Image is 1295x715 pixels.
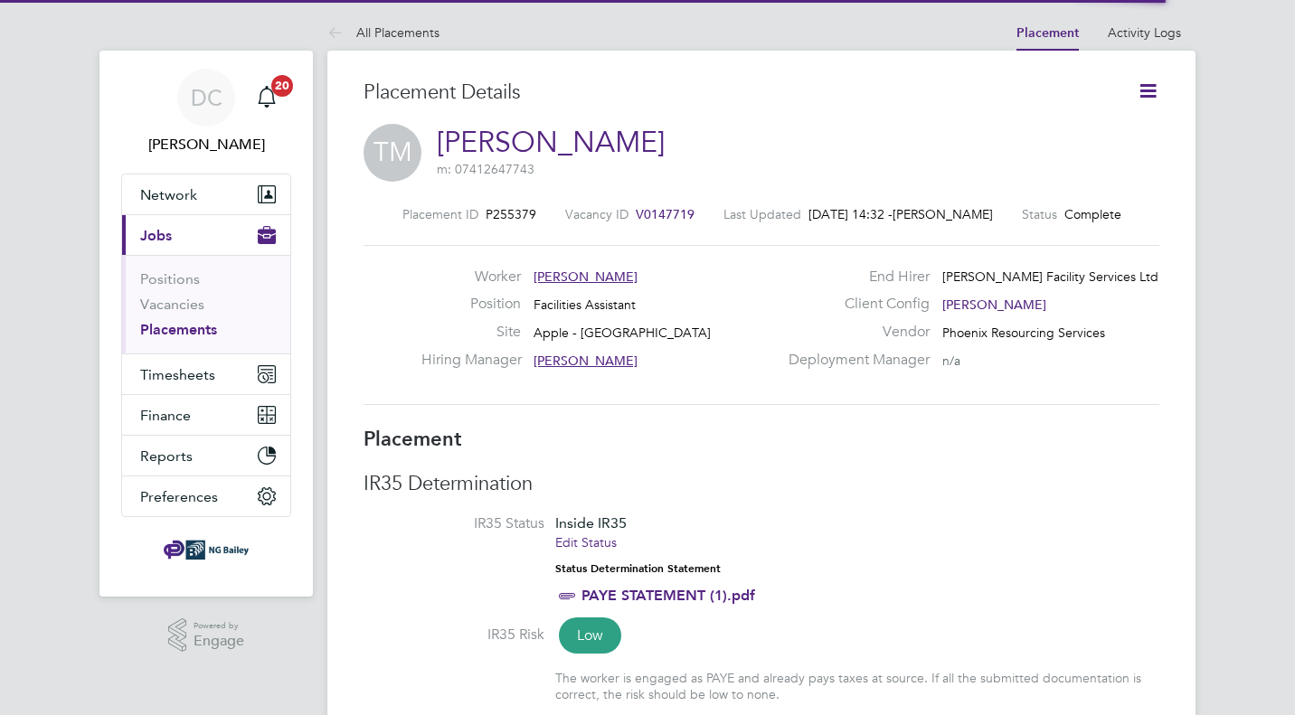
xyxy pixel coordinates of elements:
a: Positions [140,270,200,287]
label: Deployment Manager [778,351,930,370]
img: ngbailey-logo-retina.png [164,535,249,564]
a: 20 [249,69,285,127]
span: Preferences [140,488,218,505]
button: Timesheets [122,354,290,394]
span: Apple - [GEOGRAPHIC_DATA] [534,325,711,341]
label: End Hirer [778,268,930,287]
span: [PERSON_NAME] [534,353,638,369]
label: IR35 Status [364,514,544,533]
span: P255379 [486,206,536,222]
span: [PERSON_NAME] [534,268,638,285]
b: Placement [364,427,462,451]
button: Reports [122,436,290,475]
label: Position [421,295,521,314]
label: Hiring Manager [421,351,521,370]
h3: IR35 Determination [364,471,1159,497]
button: Preferences [122,476,290,516]
a: Edit Status [555,534,617,550]
a: Activity Logs [1108,24,1181,41]
a: DC[PERSON_NAME] [121,69,291,155]
span: Phoenix Resourcing Services [942,325,1105,341]
button: Finance [122,395,290,435]
a: All Placements [327,24,440,41]
label: Vendor [778,323,930,342]
label: Status [1022,206,1057,222]
button: Jobs [122,215,290,255]
span: Timesheets [140,366,215,383]
label: Site [421,323,521,342]
span: Finance [140,407,191,424]
span: [PERSON_NAME] [942,296,1046,313]
h3: Placement Details [364,80,1110,106]
span: DC [191,86,222,109]
label: Last Updated [723,206,801,222]
span: Reports [140,447,193,465]
a: Placements [140,321,217,338]
div: Jobs [122,255,290,353]
label: IR35 Risk [364,626,544,644]
span: Powered by [194,618,244,634]
span: TM [364,124,421,182]
span: Low [559,617,621,654]
span: Danielle Cole [121,134,291,155]
span: Facilities Assistant [534,296,636,313]
label: Placement ID [402,206,478,222]
button: Network [122,174,290,214]
label: Worker [421,268,521,287]
span: Complete [1064,206,1121,222]
a: Vacancies [140,296,204,313]
label: Vacancy ID [565,206,629,222]
label: Client Config [778,295,930,314]
span: Inside IR35 [555,514,627,532]
span: [DATE] 14:32 - [808,206,893,222]
a: Powered byEngage [168,618,245,653]
span: [PERSON_NAME] [893,206,993,222]
span: 20 [271,75,293,97]
span: Engage [194,634,244,649]
strong: Status Determination Statement [555,562,721,575]
span: n/a [942,353,960,369]
span: m: 07412647743 [437,161,534,177]
div: The worker is engaged as PAYE and already pays taxes at source. If all the submitted documentatio... [555,670,1159,702]
span: [PERSON_NAME] Facility Services Ltd [942,268,1158,285]
a: Placement [1016,25,1079,41]
span: V0147719 [636,206,695,222]
span: Network [140,186,197,203]
nav: Main navigation [99,51,313,597]
span: Jobs [140,227,172,244]
a: [PERSON_NAME] [437,125,665,160]
a: Go to home page [121,535,291,564]
a: PAYE STATEMENT (1).pdf [581,587,755,604]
